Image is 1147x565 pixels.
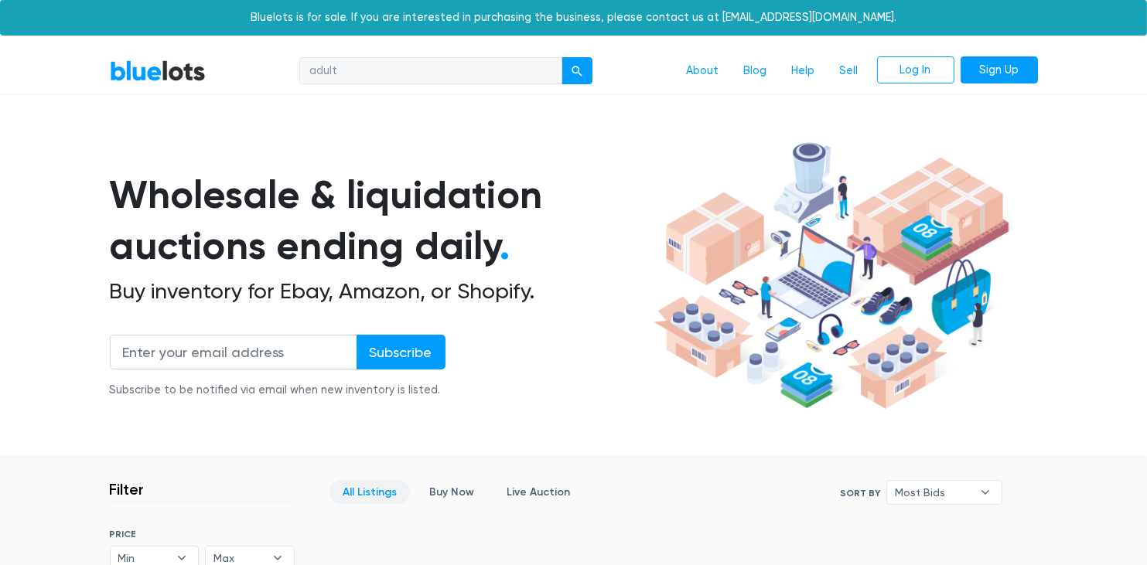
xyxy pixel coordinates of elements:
b: ▾ [969,481,1002,504]
a: Log In [877,56,954,84]
a: BlueLots [110,60,206,82]
input: Enter your email address [110,335,357,369]
input: Search for inventory [299,57,562,85]
h1: Wholesale & liquidation auctions ending daily [110,169,648,272]
label: Sort By [840,486,880,500]
a: Help [780,56,828,86]
span: Most Bids [895,481,972,504]
a: All Listings [329,480,410,504]
input: Subscribe [357,335,445,369]
h2: Buy inventory for Ebay, Amazon, or Shopify. [110,278,648,305]
a: Sign Up [961,56,1038,84]
a: Sell [828,56,871,86]
img: hero-ee84e7d0318cb26816c560f6b4441b76977f77a177738b4e94f68c95b2b83dbb.png [648,135,1015,417]
span: . [500,223,510,269]
h6: PRICE [110,529,295,539]
a: Blog [732,56,780,86]
h3: Filter [110,480,145,499]
a: Live Auction [493,480,583,504]
div: Subscribe to be notified via email when new inventory is listed. [110,382,445,399]
a: About [674,56,732,86]
a: Buy Now [416,480,487,504]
